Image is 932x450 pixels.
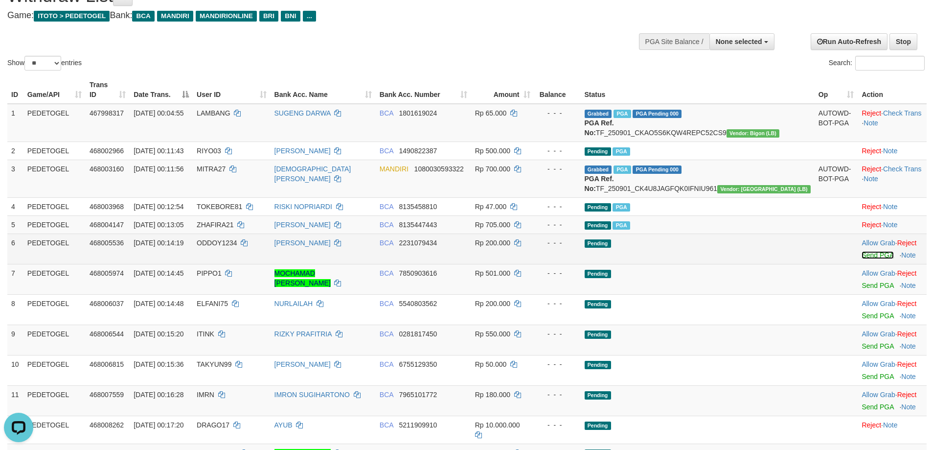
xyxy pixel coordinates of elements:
td: · [858,197,927,215]
span: BNI [281,11,300,22]
th: Status [581,76,815,104]
span: [DATE] 00:04:55 [134,109,183,117]
td: PEDETOGEL [23,416,86,444]
td: PEDETOGEL [23,325,86,355]
span: ITOTO > PEDETOGEL [34,11,110,22]
span: Pending [585,422,611,430]
td: 6 [7,234,23,264]
span: [DATE] 00:14:48 [134,300,183,308]
span: [DATE] 00:15:36 [134,360,183,368]
a: [PERSON_NAME] [274,360,331,368]
span: Rp 200.000 [475,300,510,308]
a: Reject [897,300,917,308]
button: None selected [709,33,774,50]
a: IMRON SUGIHARTONO [274,391,350,399]
td: 11 [7,385,23,416]
th: Op: activate to sort column ascending [815,76,858,104]
span: [DATE] 00:16:28 [134,391,183,399]
td: AUTOWD-BOT-PGA [815,160,858,197]
span: BCA [380,269,393,277]
span: BCA [380,239,393,247]
span: [DATE] 00:11:56 [134,165,183,173]
a: [PERSON_NAME] [274,221,331,229]
a: Note [864,119,878,127]
span: PGA [613,203,630,212]
span: 467998317 [90,109,124,117]
a: Stop [889,33,917,50]
a: Reject [862,147,881,155]
span: Copy 7965101772 to clipboard [399,391,437,399]
span: BCA [380,203,393,211]
th: Bank Acc. Name: activate to sort column ascending [271,76,376,104]
a: Reject [897,360,917,368]
span: Copy 5540803562 to clipboard [399,300,437,308]
span: Rp 705.000 [475,221,510,229]
button: Open LiveChat chat widget [4,4,33,33]
span: · [862,239,897,247]
td: · [858,234,927,264]
a: Reject [862,421,881,429]
div: - - - [538,359,577,369]
a: Note [883,221,898,229]
span: DRAGO17 [197,421,229,429]
span: ZHAFIRA21 [197,221,233,229]
span: 468008262 [90,421,124,429]
div: - - - [538,108,577,118]
td: 1 [7,104,23,142]
span: · [862,300,897,308]
span: 468006815 [90,360,124,368]
a: [PERSON_NAME] [274,239,331,247]
span: PGA Pending [633,110,682,118]
span: IMRN [197,391,214,399]
span: Rp 10.000.000 [475,421,520,429]
span: · [862,269,897,277]
a: Note [901,251,916,259]
td: · [858,325,927,355]
span: Pending [585,300,611,308]
a: Note [901,282,916,289]
div: - - - [538,268,577,278]
span: Copy 6755129350 to clipboard [399,360,437,368]
a: Note [883,421,898,429]
span: BCA [380,221,393,229]
td: · [858,264,927,294]
span: Pending [585,361,611,369]
a: Send PGA [862,312,893,320]
td: · · [858,104,927,142]
div: - - - [538,202,577,212]
span: BCA [380,330,393,338]
span: PGA [613,147,630,156]
span: 468004147 [90,221,124,229]
td: PEDETOGEL [23,264,86,294]
span: PGA [613,221,630,230]
span: TOKEBORE81 [197,203,242,211]
td: · [858,416,927,444]
td: 10 [7,355,23,385]
span: [DATE] 00:13:05 [134,221,183,229]
a: Note [864,175,878,183]
a: Reject [862,109,881,117]
span: Rp 50.000 [475,360,507,368]
span: · [862,391,897,399]
a: Send PGA [862,342,893,350]
div: - - - [538,164,577,174]
span: Grabbed [585,110,612,118]
span: Pending [585,331,611,339]
b: PGA Ref. No: [585,175,614,192]
td: 9 [7,325,23,355]
td: PEDETOGEL [23,294,86,325]
span: Pending [585,270,611,278]
select: Showentries [24,56,61,71]
td: · [858,215,927,234]
a: RISKI NOPRIARDI [274,203,332,211]
span: BRI [259,11,278,22]
td: · [858,385,927,416]
span: Rp 500.000 [475,147,510,155]
span: BCA [380,360,393,368]
th: Date Trans.: activate to sort column descending [130,76,193,104]
span: Marked by afzCS1 [614,110,631,118]
div: - - - [538,390,577,400]
a: Reject [897,269,917,277]
a: Allow Grab [862,300,895,308]
td: TF_250901_CKAO5S6KQW4REPC52CS9 [581,104,815,142]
